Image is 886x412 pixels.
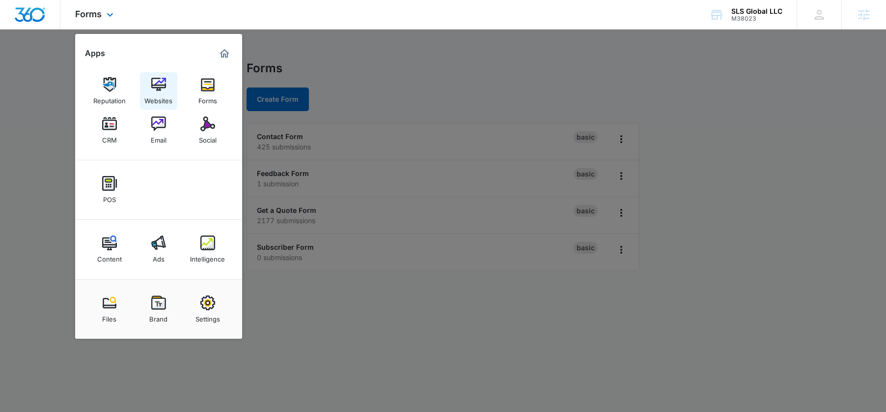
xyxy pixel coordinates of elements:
[217,46,232,61] a: Marketing 360® Dashboard
[91,171,128,208] a: POS
[102,310,116,323] div: Files
[91,231,128,268] a: Content
[140,291,177,328] a: Brand
[189,72,226,110] a: Forms
[189,112,226,149] a: Social
[85,49,105,58] h2: Apps
[199,131,217,144] div: Social
[144,92,172,105] div: Websites
[102,131,117,144] div: CRM
[198,92,217,105] div: Forms
[91,72,128,110] a: Reputation
[140,112,177,149] a: Email
[189,231,226,268] a: Intelligence
[91,112,128,149] a: CRM
[140,231,177,268] a: Ads
[731,7,782,15] div: account name
[153,250,165,263] div: Ads
[97,250,122,263] div: Content
[731,15,782,22] div: account id
[93,92,126,105] div: Reputation
[75,9,102,19] span: Forms
[190,250,225,263] div: Intelligence
[189,291,226,328] a: Settings
[140,72,177,110] a: Websites
[149,310,167,323] div: Brand
[91,291,128,328] a: Files
[195,310,220,323] div: Settings
[103,191,116,204] div: POS
[151,131,166,144] div: Email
